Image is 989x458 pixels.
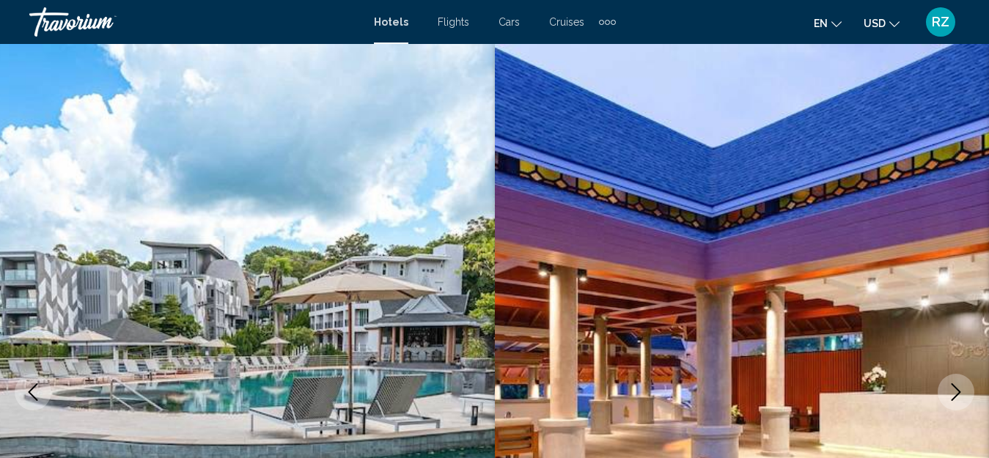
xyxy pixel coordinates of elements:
button: Extra navigation items [599,10,616,34]
button: Previous image [15,374,51,410]
span: en [814,18,828,29]
button: User Menu [922,7,960,37]
button: Change language [814,12,842,34]
a: Hotels [374,16,408,28]
a: Cars [499,16,520,28]
span: USD [864,18,886,29]
a: Flights [438,16,469,28]
button: Change currency [864,12,900,34]
button: Next image [938,374,974,410]
span: RZ [932,15,949,29]
a: Cruises [549,16,584,28]
a: Travorium [29,7,359,37]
